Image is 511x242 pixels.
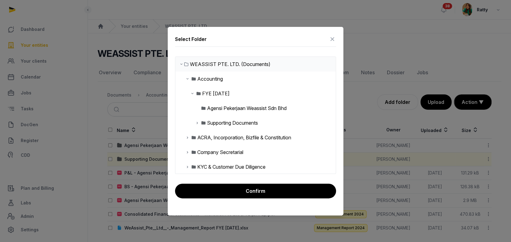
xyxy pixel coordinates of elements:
[197,163,266,170] div: KYC & Customer Due Diligence
[175,35,207,43] div: Select Folder
[197,134,291,141] div: ACRA, Incorporation, Bizfile & Constitution
[207,105,287,112] div: Agensi Pekerjaan Weassist Sdn Bhd
[197,148,243,156] div: Company Secretarial
[202,90,230,97] div: FYE [DATE]
[190,61,270,68] div: WEASSIST PTE. LTD. (Documents)
[207,119,258,127] div: Supporting Documents
[197,75,223,82] div: Accounting
[175,184,336,198] button: Confirm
